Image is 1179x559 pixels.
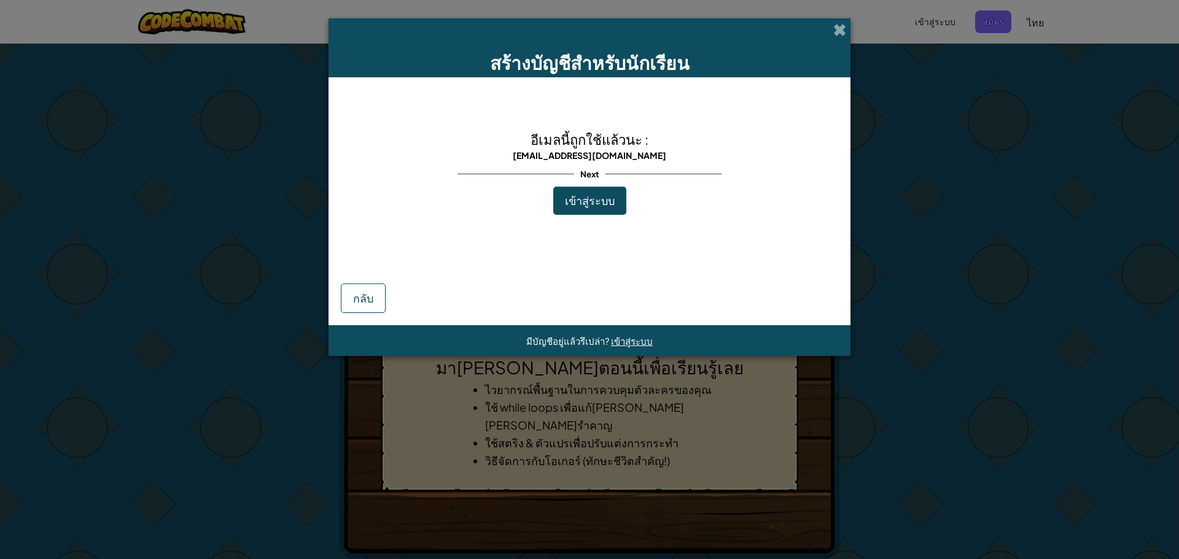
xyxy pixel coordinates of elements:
span: Next [574,165,605,183]
span: อีเมลนี้ถูกใช้แล้วนะ : [531,131,648,148]
span: เข้าสู่ระบบ [565,193,615,207]
button: กลับ [341,283,386,313]
a: เข้าสู่ระบบ [611,335,653,347]
span: กลับ [353,291,373,305]
span: สร้างบัญชีสำหรับนักเรียน [490,51,690,74]
button: เข้าสู่ระบบ [553,187,626,215]
span: [EMAIL_ADDRESS][DOMAIN_NAME] [513,150,666,161]
span: มีบัญชีอยู่แล้วรึเปล่า? [526,335,611,347]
